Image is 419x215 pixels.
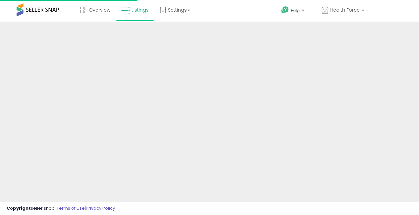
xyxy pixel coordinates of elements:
span: Help [291,8,300,13]
div: seller snap | | [7,205,115,212]
span: Health Force [330,7,360,13]
a: Privacy Policy [86,205,115,211]
a: Help [276,1,316,22]
i: Get Help [281,6,289,14]
span: Listings [131,7,149,13]
a: Terms of Use [57,205,85,211]
span: Overview [89,7,110,13]
strong: Copyright [7,205,31,211]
